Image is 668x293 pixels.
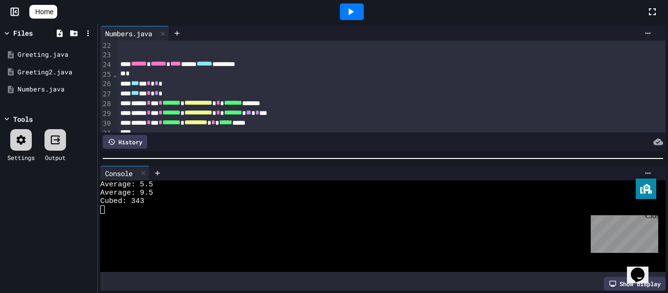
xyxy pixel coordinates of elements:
div: 30 [100,119,112,129]
div: 26 [100,79,112,89]
div: Numbers.java [100,26,169,41]
div: Output [45,153,66,162]
div: History [103,135,147,149]
span: Home [35,7,53,17]
div: Console [100,166,150,180]
div: 28 [100,99,112,109]
div: 31 [100,129,112,138]
div: 23 [100,50,112,60]
div: Greeting2.java [18,68,94,77]
span: Average: 5.5 [100,180,153,189]
div: Tools [13,114,33,124]
div: 27 [100,90,112,99]
iframe: chat widget [627,254,658,283]
div: Numbers.java [18,85,94,94]
iframe: chat widget [587,211,658,253]
div: 29 [100,109,112,119]
div: 22 [100,41,112,51]
div: Numbers.java [100,28,157,39]
span: Average: 9.5 [100,189,153,197]
div: Chat with us now!Close [4,4,67,62]
span: Cubed: 343 [100,197,144,205]
div: Settings [7,153,35,162]
div: Console [100,168,137,179]
button: privacy banner [636,179,656,199]
div: 24 [100,60,112,70]
div: Show display [604,277,666,291]
div: 25 [100,70,112,80]
div: Files [13,28,33,38]
div: Greeting.java [18,50,94,60]
a: Home [29,5,57,19]
span: Fold line [112,70,117,78]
